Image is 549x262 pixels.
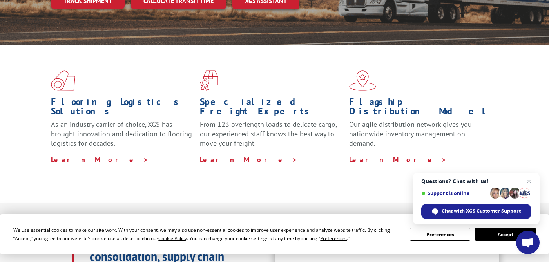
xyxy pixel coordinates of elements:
[200,70,218,91] img: xgs-icon-focused-on-flooring-red
[421,204,531,219] span: Chat with XGS Customer Support
[410,228,470,241] button: Preferences
[349,155,447,164] a: Learn More >
[200,97,343,120] h1: Specialized Freight Experts
[421,190,487,196] span: Support is online
[51,155,149,164] a: Learn More >
[320,235,347,242] span: Preferences
[51,70,75,91] img: xgs-icon-total-supply-chain-intelligence-red
[475,228,535,241] button: Accept
[200,120,343,155] p: From 123 overlength loads to delicate cargo, our experienced staff knows the best way to move you...
[200,155,297,164] a: Learn More >
[442,208,521,215] span: Chat with XGS Customer Support
[51,120,192,148] span: As an industry carrier of choice, XGS has brought innovation and dedication to flooring logistics...
[349,97,492,120] h1: Flagship Distribution Model
[51,97,194,120] h1: Flooring Logistics Solutions
[421,178,531,184] span: Questions? Chat with us!
[13,226,400,242] div: We use essential cookies to make our site work. With your consent, we may also use non-essential ...
[516,231,540,254] a: Open chat
[158,235,187,242] span: Cookie Policy
[349,70,376,91] img: xgs-icon-flagship-distribution-model-red
[349,120,472,148] span: Our agile distribution network gives you nationwide inventory management on demand.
